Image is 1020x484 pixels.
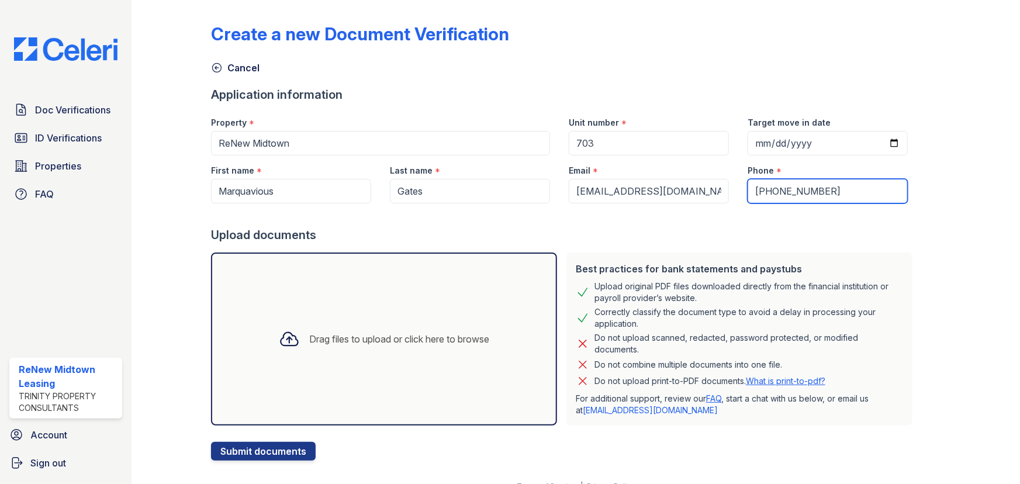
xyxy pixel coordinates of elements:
div: ReNew Midtown Leasing [19,362,117,390]
div: Do not upload scanned, redacted, password protected, or modified documents. [594,332,903,355]
span: Account [30,428,67,442]
a: Properties [9,154,122,178]
label: First name [211,165,254,177]
label: Email [569,165,590,177]
img: CE_Logo_Blue-a8612792a0a2168367f1c8372b55b34899dd931a85d93a1a3d3e32e68fde9ad4.png [5,37,127,61]
span: FAQ [35,187,54,201]
div: Application information [211,87,917,103]
span: ID Verifications [35,131,102,145]
div: Do not combine multiple documents into one file. [594,358,782,372]
button: Submit documents [211,442,316,461]
a: Sign out [5,451,127,475]
p: Do not upload print-to-PDF documents. [594,375,825,387]
div: Drag files to upload or click here to browse [309,332,489,346]
div: Upload original PDF files downloaded directly from the financial institution or payroll provider’... [594,281,903,304]
label: Last name [390,165,433,177]
a: Doc Verifications [9,98,122,122]
a: FAQ [9,182,122,206]
div: Create a new Document Verification [211,23,509,44]
span: Sign out [30,456,66,470]
span: Doc Verifications [35,103,110,117]
div: Best practices for bank statements and paystubs [576,262,903,276]
a: FAQ [706,393,721,403]
div: Trinity Property Consultants [19,390,117,414]
label: Phone [748,165,774,177]
label: Unit number [569,117,619,129]
div: Upload documents [211,227,917,243]
a: What is print-to-pdf? [746,376,825,386]
a: ID Verifications [9,126,122,150]
a: Cancel [211,61,260,75]
a: [EMAIL_ADDRESS][DOMAIN_NAME] [583,405,718,415]
a: Account [5,423,127,447]
label: Property [211,117,247,129]
p: For additional support, review our , start a chat with us below, or email us at [576,393,903,416]
span: Properties [35,159,81,173]
label: Target move in date [748,117,831,129]
div: Correctly classify the document type to avoid a delay in processing your application. [594,306,903,330]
